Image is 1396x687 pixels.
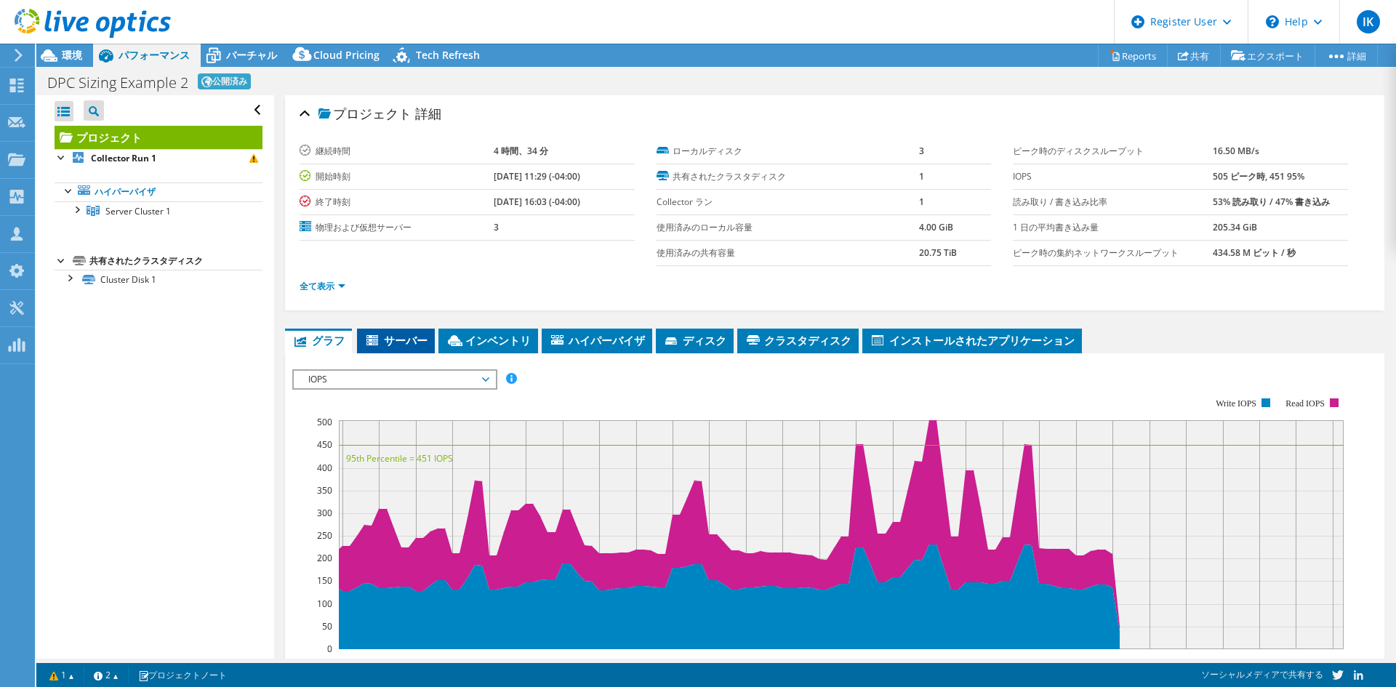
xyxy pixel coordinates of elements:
a: 全て表示 [300,280,345,292]
label: 開始時刻 [300,169,494,184]
svg: \n [1266,15,1279,28]
text: 95th Percentile = 451 IOPS [346,452,453,465]
b: 205.34 GiB [1213,221,1257,233]
a: 1 [39,666,84,684]
text: 11:30 [332,656,354,669]
span: バーチャル [226,48,277,62]
a: Reports [1098,44,1168,67]
text: 150 [317,574,332,587]
label: 継続時間 [300,144,494,158]
text: 14:50 [1065,656,1088,669]
span: ハイパーバイザ [549,333,645,347]
label: 使用済みの共有容量 [657,246,919,260]
a: ハイパーバイザ [55,182,262,201]
text: 250 [317,529,332,542]
text: 50 [322,620,332,632]
span: プロジェクト [318,107,412,121]
text: 13:40 [809,656,831,669]
a: プロジェクトノート [128,666,237,684]
b: 505 ピーク時, 451 95% [1213,170,1304,182]
span: クラスタディスク [745,333,851,347]
text: Write IOPS [1216,398,1256,409]
text: 13:50 [845,656,867,669]
text: 15:10 [1139,656,1161,669]
span: パフォーマンス [119,48,190,62]
text: 14:20 [955,656,977,669]
label: 物理および仮想サーバー [300,220,494,235]
text: 12:40 [588,656,611,669]
text: 12:50 [625,656,648,669]
text: 13:00 [662,656,684,669]
a: 共有 [1167,44,1221,67]
text: 14:10 [918,656,941,669]
text: 13:10 [698,656,721,669]
label: IOPS [1013,169,1213,184]
span: Tech Refresh [416,48,480,62]
text: 12:00 [441,656,464,669]
span: Cloud Pricing [313,48,380,62]
label: 共有されたクラスタディスク [657,169,919,184]
text: 400 [317,462,332,474]
span: グラフ [292,333,345,347]
text: 12:20 [515,656,537,669]
span: IK [1357,10,1380,33]
text: 450 [317,438,332,451]
b: [DATE] 16:03 (-04:00) [494,196,580,208]
text: 15:40 [1248,656,1271,669]
text: 500 [317,416,332,428]
text: 14:40 [1028,656,1051,669]
text: 15:50 [1285,656,1307,669]
text: 14:00 [882,656,904,669]
b: 20.75 TiB [919,246,957,259]
text: Read IOPS [1286,398,1325,409]
b: 1 [919,170,924,182]
text: 14:30 [992,656,1014,669]
text: 15:30 [1212,656,1235,669]
a: 詳細 [1315,44,1378,67]
b: [DATE] 11:29 (-04:00) [494,170,580,182]
text: 11:40 [368,656,390,669]
span: 環境 [62,48,82,62]
label: ピーク時の集約ネットワークスループット [1013,246,1213,260]
a: Cluster Disk 1 [55,270,262,289]
label: Collector ラン [657,195,919,209]
span: サーバー [364,333,428,347]
label: ピーク時のディスクスループット [1013,144,1213,158]
text: 13:20 [735,656,758,669]
b: 4.00 GiB [919,221,953,233]
a: プロジェクト [55,126,262,149]
span: IOPS [301,371,488,388]
label: ローカルディスク [657,144,919,158]
text: 12:30 [552,656,574,669]
span: 公開済み [198,73,251,89]
label: 読み取り / 書き込み比率 [1013,195,1213,209]
a: Server Cluster 1 [55,201,262,220]
a: Collector Run 1 [55,149,262,168]
text: 15:00 [1102,656,1124,669]
b: 434.58 M ビット / 秒 [1213,246,1296,259]
b: Collector Run 1 [91,152,156,164]
text: 12:10 [478,656,501,669]
text: 15:20 [1175,656,1198,669]
b: 16.50 MB/s [1213,145,1259,157]
span: ソーシャルメディアで共有する [1201,668,1323,680]
b: 3 [919,145,924,157]
text: 13:30 [771,656,794,669]
b: 1 [919,196,924,208]
text: 100 [317,598,332,610]
b: 4 時間、34 分 [494,145,548,157]
a: 2 [84,666,129,684]
text: 200 [317,552,332,564]
label: 1 日の平均書き込み量 [1013,220,1213,235]
text: 16:00 [1322,656,1344,669]
b: 3 [494,221,499,233]
text: 350 [317,484,332,497]
span: インストールされたアプリケーション [870,333,1075,347]
span: インベントリ [446,333,531,347]
label: 終了時刻 [300,195,494,209]
span: Server Cluster 1 [105,205,171,217]
text: 11:50 [405,656,428,669]
h1: DPC Sizing Example 2 [47,76,188,90]
div: 共有されたクラスタディスク [89,252,262,270]
b: 53% 読み取り / 47% 書き込み [1213,196,1330,208]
